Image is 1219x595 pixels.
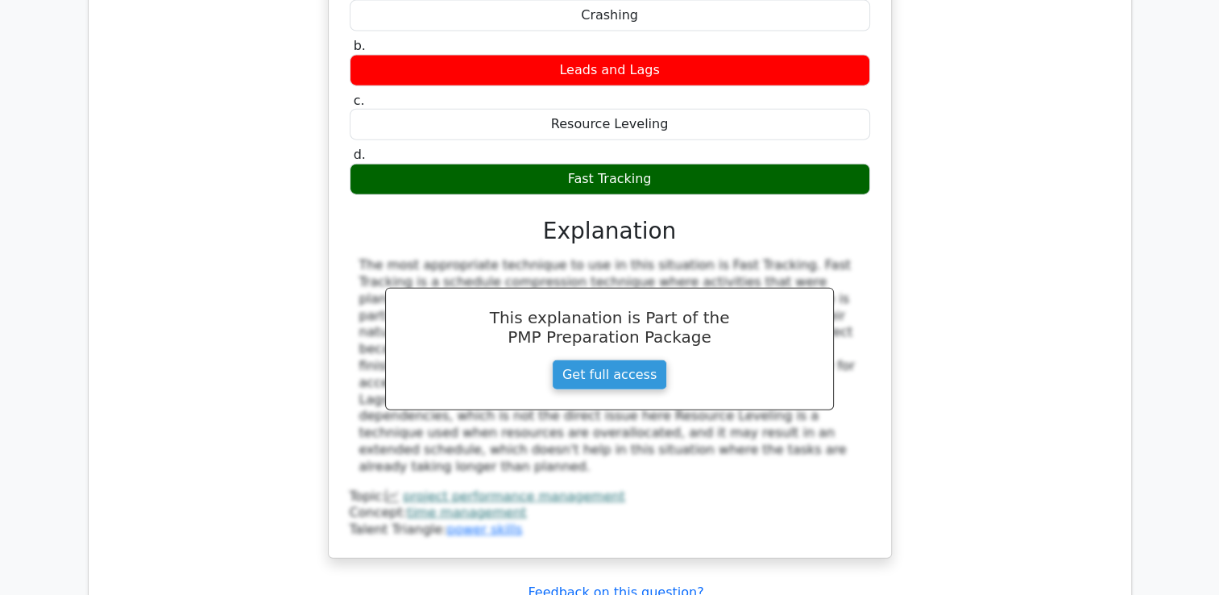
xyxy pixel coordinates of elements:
[350,164,870,195] div: Fast Tracking
[354,147,366,162] span: d.
[350,55,870,86] div: Leads and Lags
[407,505,526,520] a: time management
[350,505,870,522] div: Concept:
[359,257,860,475] div: The most appropriate technique to use in this situation is Fast Tracking. Fast Tracking is a sche...
[354,38,366,53] span: b.
[403,489,624,504] a: project performance management
[552,360,667,390] a: Get full access
[359,218,860,245] h3: Explanation
[354,93,365,108] span: c.
[446,522,522,537] a: power skills
[350,109,870,140] div: Resource Leveling
[350,489,870,539] div: Talent Triangle:
[350,489,870,506] div: Topic:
